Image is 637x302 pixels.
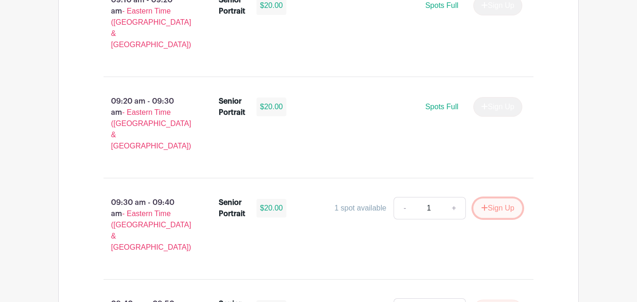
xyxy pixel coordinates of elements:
[443,197,466,219] a: +
[219,197,245,219] div: Senior Portrait
[256,98,287,116] div: $20.00
[111,7,191,49] span: - Eastern Time ([GEOGRAPHIC_DATA] & [GEOGRAPHIC_DATA])
[394,197,415,219] a: -
[219,96,245,118] div: Senior Portrait
[473,198,522,218] button: Sign Up
[89,92,204,155] p: 09:20 am - 09:30 am
[334,203,386,214] div: 1 spot available
[111,210,191,251] span: - Eastern Time ([GEOGRAPHIC_DATA] & [GEOGRAPHIC_DATA])
[425,103,458,111] span: Spots Full
[256,199,287,218] div: $20.00
[89,193,204,257] p: 09:30 am - 09:40 am
[425,1,458,9] span: Spots Full
[111,108,191,150] span: - Eastern Time ([GEOGRAPHIC_DATA] & [GEOGRAPHIC_DATA])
